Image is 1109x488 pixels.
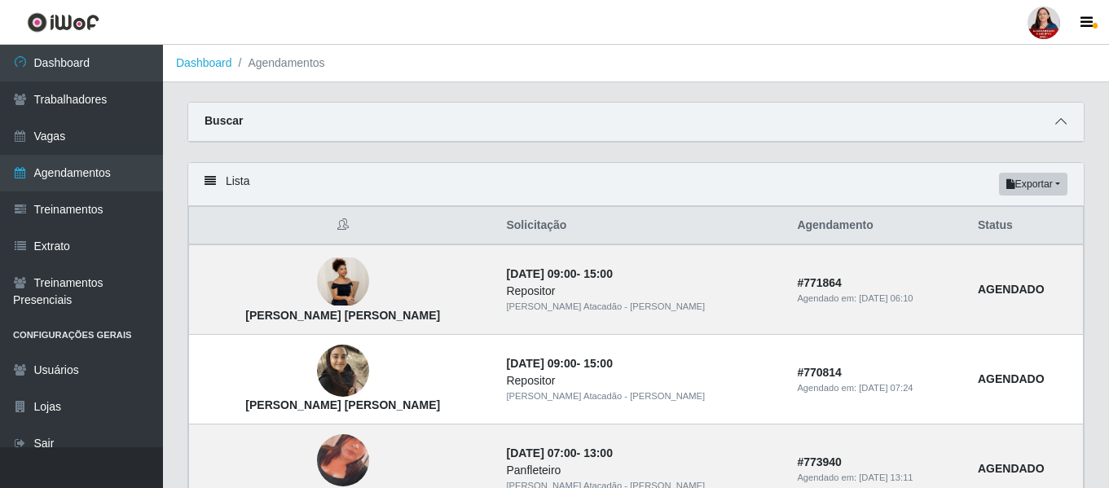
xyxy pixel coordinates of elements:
time: [DATE] 09:00 [506,357,576,370]
div: [PERSON_NAME] Atacadão - [PERSON_NAME] [506,389,777,403]
strong: AGENDADO [978,462,1045,475]
div: Agendado em: [797,381,958,395]
div: Lista [188,163,1084,206]
strong: [PERSON_NAME] [PERSON_NAME] [245,398,440,411]
button: Exportar [999,173,1067,196]
time: [DATE] 06:10 [859,293,913,303]
strong: - [506,267,612,280]
strong: # 770814 [797,366,842,379]
strong: [PERSON_NAME] [PERSON_NAME] [245,309,440,322]
time: 13:00 [583,446,613,459]
img: CoreUI Logo [27,12,99,33]
strong: - [506,446,612,459]
time: [DATE] 13:11 [859,473,913,482]
nav: breadcrumb [163,45,1109,82]
time: [DATE] 09:00 [506,267,576,280]
strong: # 773940 [797,455,842,468]
th: Solicitação [496,207,787,245]
time: [DATE] 07:24 [859,383,913,393]
div: Agendado em: [797,471,958,485]
strong: # 771864 [797,276,842,289]
th: Status [968,207,1084,245]
div: Repositor [506,283,777,300]
time: 15:00 [583,357,613,370]
th: Agendamento [787,207,968,245]
div: Panfleteiro [506,462,777,479]
img: Mariana Lima Teixeira [317,257,369,306]
strong: Buscar [205,114,243,127]
div: Agendado em: [797,292,958,306]
div: [PERSON_NAME] Atacadão - [PERSON_NAME] [506,300,777,314]
time: [DATE] 07:00 [506,446,576,459]
li: Agendamentos [232,55,325,72]
time: 15:00 [583,267,613,280]
img: Maria Clara de Souza Bezerra [317,336,369,406]
a: Dashboard [176,56,232,69]
div: Repositor [506,372,777,389]
strong: AGENDADO [978,372,1045,385]
strong: - [506,357,612,370]
strong: AGENDADO [978,283,1045,296]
